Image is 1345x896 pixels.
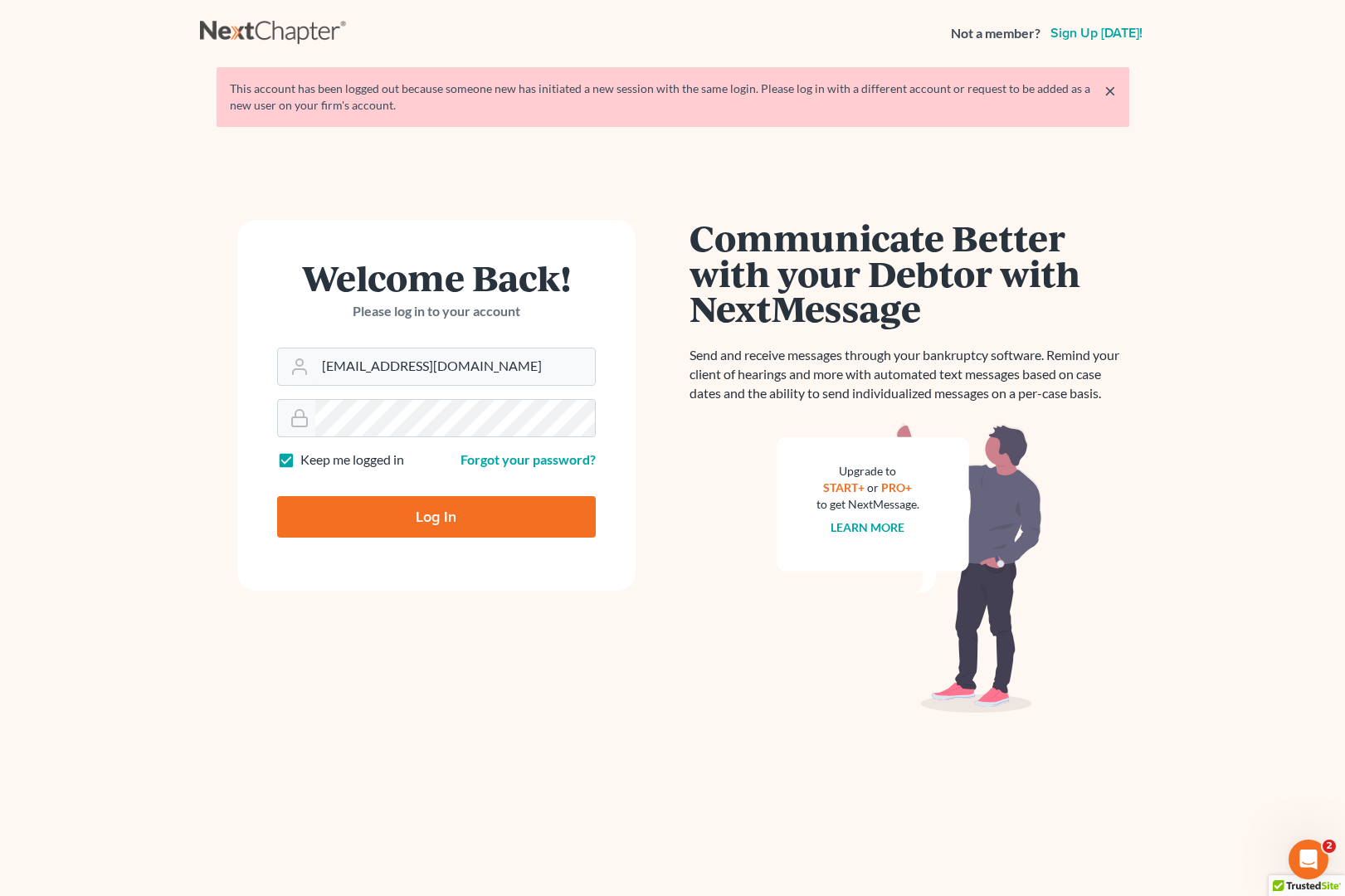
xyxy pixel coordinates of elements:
span: 2 [1323,840,1336,853]
div: This account has been logged out because someone new has initiated a new session with the same lo... [230,80,1116,114]
a: START+ [823,480,865,494]
a: Learn more [831,520,904,534]
div: to get NextMessage. [816,496,919,513]
input: Log In [277,496,596,538]
span: or [867,480,879,494]
a: Forgot your password? [461,451,596,467]
iframe: Intercom live chat [1289,840,1328,879]
label: Keep me logged in [300,450,404,470]
strong: Not a member? [951,24,1040,43]
h1: Communicate Better with your Debtor with NextMessage [690,220,1129,326]
div: Upgrade to [816,463,919,480]
a: Sign up [DATE]! [1047,27,1146,40]
a: × [1104,80,1116,100]
h1: Welcome Back! [277,260,596,295]
p: Please log in to your account [277,302,596,321]
a: PRO+ [881,480,912,494]
p: Send and receive messages through your bankruptcy software. Remind your client of hearings and mo... [690,346,1129,403]
input: Email Address [315,348,595,385]
img: nextmessage_bg-59042aed3d76b12b5cd301f8e5b87938c9018125f34e5fa2b7a6b67550977c72.svg [777,423,1042,713]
